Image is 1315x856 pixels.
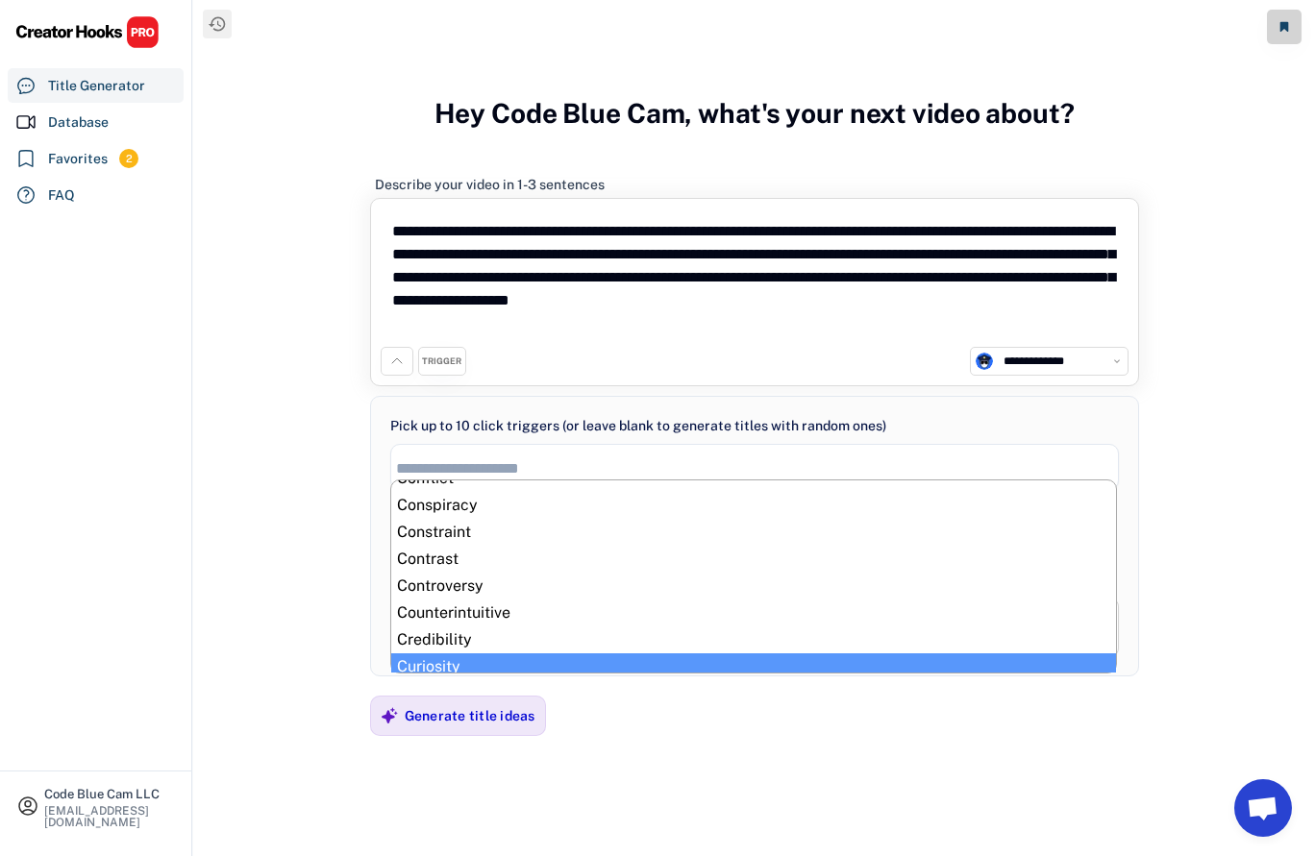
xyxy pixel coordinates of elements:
li: Constraint [391,519,1116,546]
li: Credibility [391,626,1116,653]
div: Code Blue Cam LLC [44,788,175,800]
img: unnamed.jpg [976,353,993,370]
div: Title Generator [48,76,145,96]
div: 2 [119,151,138,167]
div: FAQ [48,185,75,206]
li: Counterintuitive [391,599,1116,626]
img: CHPRO%20Logo.svg [15,15,160,49]
div: Pick up to 10 click triggers (or leave blank to generate titles with random ones) [390,416,886,436]
div: TRIGGER [422,355,461,368]
h3: Hey Code Blue Cam, what's your next video about? [434,77,1075,150]
li: Curiosity [391,653,1116,680]
div: Database [48,112,109,133]
a: Open chat [1234,779,1292,837]
div: Favorites [48,149,108,169]
li: Conspiracy [391,492,1116,519]
div: [EMAIL_ADDRESS][DOMAIN_NAME] [44,805,175,828]
li: Controversy [391,573,1116,599]
div: Describe your video in 1-3 sentences [375,176,605,193]
li: Contrast [391,546,1116,573]
div: Generate title ideas [405,707,535,724]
